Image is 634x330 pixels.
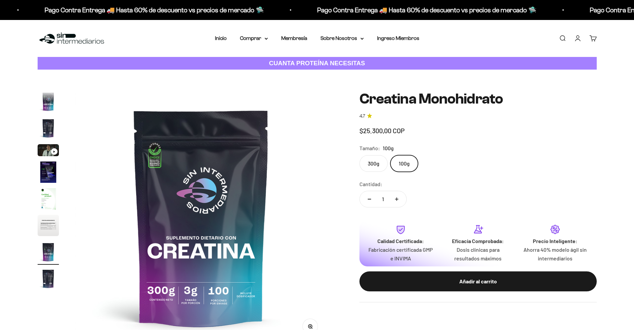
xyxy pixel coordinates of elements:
[269,60,365,67] strong: CUANTA PROTEÍNA NECESITAS
[38,268,59,291] button: Ir al artículo 8
[359,144,380,153] legend: Tamaño:
[383,144,394,153] span: 100g
[38,241,59,265] button: Ir al artículo 7
[38,162,59,185] button: Ir al artículo 4
[38,91,59,114] button: Ir al artículo 1
[359,91,597,107] h1: Creatina Monohidrato
[38,188,59,209] img: Creatina Monohidrato
[359,271,597,291] button: Añadir al carrito
[359,113,597,120] a: 4.74.7 de 5.0 estrellas
[38,215,59,238] button: Ir al artículo 6
[38,118,59,141] button: Ir al artículo 2
[522,245,588,262] p: Ahorra 40% modelo ágil sin intermediarios
[367,245,434,262] p: Fabricación certificada GMP e INVIMA
[240,34,268,43] summary: Comprar
[359,125,405,136] sale-price: $25.300,00 COP
[302,5,521,15] p: Pago Contra Entrega 🚚 Hasta 60% de descuento vs precios de mercado 🛸
[38,215,59,236] img: Creatina Monohidrato
[452,238,504,244] strong: Eficacia Comprobada:
[38,118,59,139] img: Creatina Monohidrato
[359,113,365,120] span: 4.7
[215,35,227,41] a: Inicio
[281,35,307,41] a: Membresía
[38,91,59,112] img: Creatina Monohidrato
[320,34,364,43] summary: Sobre Nosotros
[373,277,583,286] div: Añadir al carrito
[38,241,59,263] img: Creatina Monohidrato
[377,35,419,41] a: Ingreso Miembros
[38,57,597,70] a: CUANTA PROTEÍNA NECESITAS
[29,5,249,15] p: Pago Contra Entrega 🚚 Hasta 60% de descuento vs precios de mercado 🛸
[38,144,59,158] button: Ir al artículo 3
[533,238,577,244] strong: Precio Inteligente:
[38,188,59,211] button: Ir al artículo 5
[387,191,406,207] button: Aumentar cantidad
[38,268,59,289] img: Creatina Monohidrato
[359,180,382,188] label: Cantidad:
[377,238,424,244] strong: Calidad Certificada:
[360,191,379,207] button: Reducir cantidad
[445,245,511,262] p: Dosis clínicas para resultados máximos
[38,162,59,183] img: Creatina Monohidrato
